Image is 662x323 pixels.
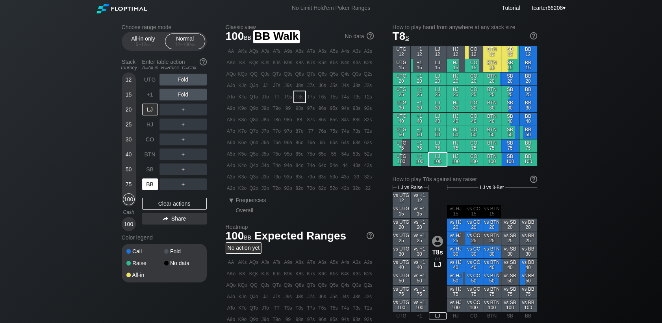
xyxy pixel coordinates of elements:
[248,149,260,160] div: Q5o
[351,91,362,102] div: T3s
[351,160,362,171] div: 43s
[271,69,282,80] div: QTs
[363,103,374,114] div: 92s
[501,126,519,139] div: SB 50
[501,86,519,99] div: SB 25
[244,33,251,41] span: bb
[260,171,271,182] div: J3o
[283,91,294,102] div: T9s
[123,104,135,115] div: 20
[142,65,207,71] div: A=All-in R=Raise C=Call
[226,171,237,182] div: A3o
[146,42,151,47] span: bb
[294,137,305,148] div: 86o
[226,80,237,91] div: AJo
[363,57,374,68] div: K2s
[501,139,519,152] div: SB 75
[226,137,237,148] div: A6o
[447,86,465,99] div: HJ 25
[351,69,362,80] div: Q3s
[248,126,260,137] div: Q7o
[393,72,410,85] div: UTG 20
[271,46,282,57] div: ATs
[429,113,447,126] div: LJ 40
[123,134,135,145] div: 30
[393,126,410,139] div: UTG 50
[237,46,248,57] div: AKs
[127,42,160,47] div: 5 – 12
[411,46,428,59] div: +1 12
[393,139,410,152] div: UTG 75
[317,160,328,171] div: 64o
[345,33,373,40] div: No data
[123,149,135,160] div: 40
[237,137,248,148] div: K6o
[447,99,465,112] div: HJ 30
[142,119,158,130] div: HJ
[328,103,339,114] div: 95s
[260,160,271,171] div: J4o
[294,126,305,137] div: 87o
[271,171,282,182] div: T3o
[283,149,294,160] div: 95o
[363,80,374,91] div: J2s
[294,69,305,80] div: Q8s
[411,59,428,72] div: +1 15
[123,89,135,100] div: 15
[294,160,305,171] div: 84o
[306,103,317,114] div: 97s
[328,149,339,160] div: 55
[317,46,328,57] div: A6s
[260,80,271,91] div: JJ
[226,91,237,102] div: ATo
[363,114,374,125] div: 82s
[123,193,135,205] div: 100
[393,24,537,30] h2: How to play hand from anywhere at any stack size
[483,72,501,85] div: BTN 20
[317,114,328,125] div: 86s
[340,46,351,57] div: A4s
[226,24,374,30] h2: Classic view
[248,114,260,125] div: Q8o
[237,171,248,182] div: K3o
[306,126,317,137] div: 77
[519,126,537,139] div: BB 50
[317,57,328,68] div: K6s
[126,272,164,278] div: All-in
[429,46,447,59] div: LJ 12
[363,69,374,80] div: Q2s
[283,80,294,91] div: J9s
[294,91,305,102] div: T8s
[142,178,158,190] div: BB
[351,137,362,148] div: 63s
[317,183,328,194] div: 62o
[393,86,410,99] div: UTG 25
[317,149,328,160] div: 65o
[328,137,339,148] div: 65s
[465,99,483,112] div: CO 30
[429,126,447,139] div: LJ 50
[429,139,447,152] div: LJ 75
[465,86,483,99] div: CO 25
[340,137,351,148] div: 64s
[271,160,282,171] div: T4o
[159,119,207,130] div: ＋
[159,149,207,160] div: ＋
[283,69,294,80] div: Q9s
[248,57,260,68] div: KQs
[237,57,248,68] div: KK
[271,137,282,148] div: T6o
[271,103,282,114] div: T9o
[411,72,428,85] div: +1 20
[237,160,248,171] div: K4o
[237,126,248,137] div: K7o
[366,231,375,240] img: help.32db89a4.svg
[340,91,351,102] div: T4s
[519,139,537,152] div: BB 75
[237,69,248,80] div: KQo
[126,249,164,254] div: Call
[411,139,428,152] div: +1 75
[122,24,207,30] h2: Choose range mode
[283,171,294,182] div: 93o
[260,126,271,137] div: J7o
